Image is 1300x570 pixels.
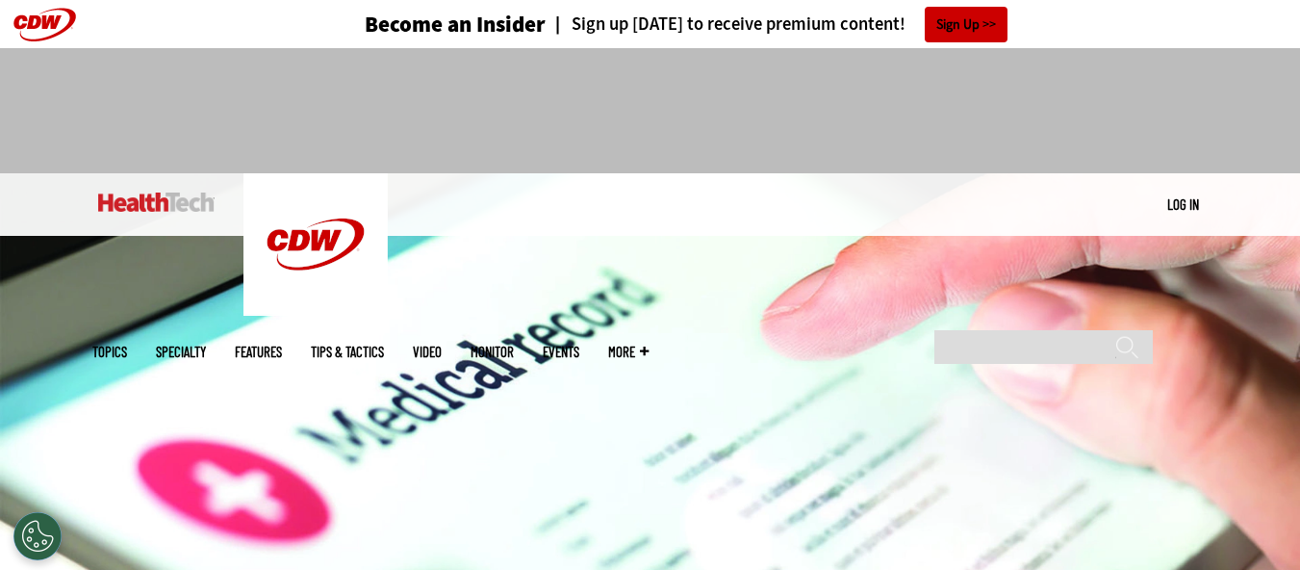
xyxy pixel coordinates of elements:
span: More [608,345,649,359]
span: Topics [92,345,127,359]
a: MonITor [471,345,514,359]
h3: Become an Insider [365,13,546,36]
div: User menu [1167,194,1199,215]
a: Log in [1167,195,1199,213]
a: CDW [243,300,388,321]
iframe: advertisement [300,67,1001,154]
a: Tips & Tactics [311,345,384,359]
img: Home [243,173,388,316]
div: Cookies Settings [13,512,62,560]
button: Open Preferences [13,512,62,560]
span: Specialty [156,345,206,359]
a: Become an Insider [293,13,546,36]
a: Sign Up [925,7,1007,42]
a: Video [413,345,442,359]
a: Sign up [DATE] to receive premium content! [546,15,905,34]
a: Features [235,345,282,359]
img: Home [98,193,215,212]
a: Events [543,345,579,359]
